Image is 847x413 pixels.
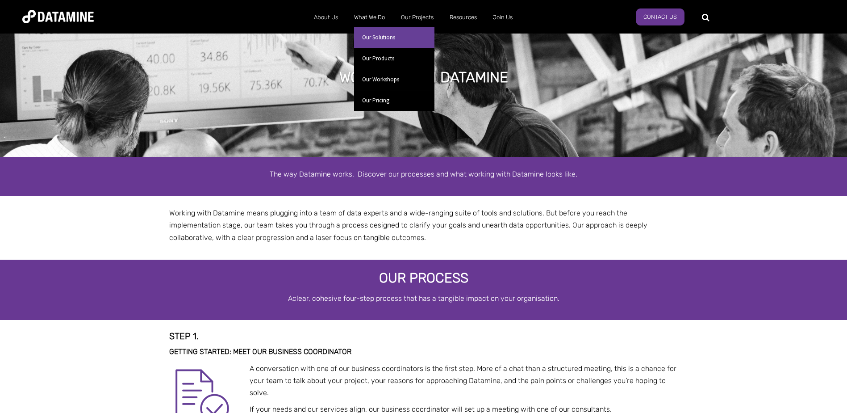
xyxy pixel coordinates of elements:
[169,347,351,356] span: Getting started: Meet our business coordinator
[354,90,434,111] a: Our Pricing
[636,8,684,25] a: Contact Us
[339,67,508,87] h1: Working with Datamine
[169,209,647,241] span: Working with Datamine means plugging into a team of data experts and a wide-ranging suite of tool...
[379,270,468,286] span: Our Process
[485,6,521,29] a: Join Us
[22,10,94,23] img: Datamine
[292,294,559,303] span: clear, cohesive four-step process that has a tangible impact on your organisation.
[288,294,292,303] span: A
[346,6,393,29] a: What We Do
[354,27,434,48] a: Our Solutions
[354,69,434,90] a: Our Workshops
[250,364,676,397] span: A conversation with one of our business coordinators is the first step. More of a chat than a str...
[169,168,678,180] p: The way Datamine works. Discover our processes and what working with Datamine looks like.
[306,6,346,29] a: About Us
[354,48,434,69] a: Our Products
[169,331,199,341] strong: Step 1.
[442,6,485,29] a: Resources
[393,6,442,29] a: Our Projects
